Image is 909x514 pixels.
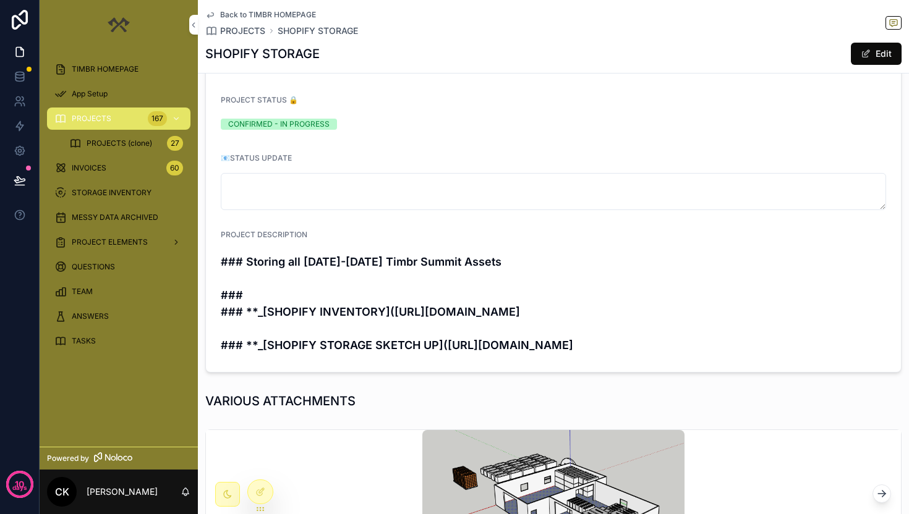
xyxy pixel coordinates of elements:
span: App Setup [72,89,108,99]
span: ANSWERS [72,311,109,321]
div: 167 [148,111,167,126]
p: 10 [15,478,24,491]
a: App Setup [47,83,190,105]
div: 27 [167,136,183,151]
a: TEAM [47,280,190,303]
div: scrollable content [40,49,198,368]
span: QUESTIONS [72,262,115,272]
a: Back to TIMBR HOMEPAGE [205,10,316,20]
span: PROJECTS (clone) [87,138,152,148]
span: INVOICES [72,163,106,173]
a: PROJECTS [205,25,265,37]
a: STORAGE INVENTORY [47,182,190,204]
a: TIMBR HOMEPAGE [47,58,190,80]
span: PROJECT ELEMENTS [72,237,148,247]
img: App logo [105,15,132,35]
span: STORAGE INVENTORY [72,188,151,198]
a: QUESTIONS [47,256,190,278]
span: PROJECT DESCRIPTION [221,230,307,239]
a: ANSWERS [47,305,190,327]
p: days [12,483,27,493]
span: MESSY DATA ARCHIVED [72,213,158,222]
a: Powered by [40,447,198,470]
button: Edit [851,43,902,65]
p: [PERSON_NAME] [87,486,158,498]
div: CONFIRMED - IN PROGRESS [228,119,330,130]
a: PROJECTS (clone)27 [62,132,190,154]
a: TASKS [47,330,190,352]
span: Back to TIMBR HOMEPAGE [220,10,316,20]
span: TIMBR HOMEPAGE [72,64,139,74]
a: MESSY DATA ARCHIVED [47,206,190,229]
h4: ### Storing all [DATE]-[DATE] Timbr Summit Assets ### ### **_[SHOPIFY INVENTORY]([URL][DOMAIN_NAM... [221,253,886,353]
span: CK [55,484,69,499]
h1: VARIOUS ATTACHMENTS [205,392,356,410]
span: PROJECT STATUS 🔒 [221,95,298,104]
span: 📧STATUS UPDATE [221,153,292,162]
a: SHOPIFY STORAGE [278,25,358,37]
span: TASKS [72,336,96,346]
h1: SHOPIFY STORAGE [205,45,320,62]
a: INVOICES60 [47,157,190,179]
span: TEAM [72,287,93,297]
div: 60 [166,161,183,175]
a: PROJECTS167 [47,107,190,130]
span: Powered by [47,453,89,463]
span: PROJECTS [72,114,111,124]
a: PROJECT ELEMENTS [47,231,190,253]
span: PROJECTS [220,25,265,37]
